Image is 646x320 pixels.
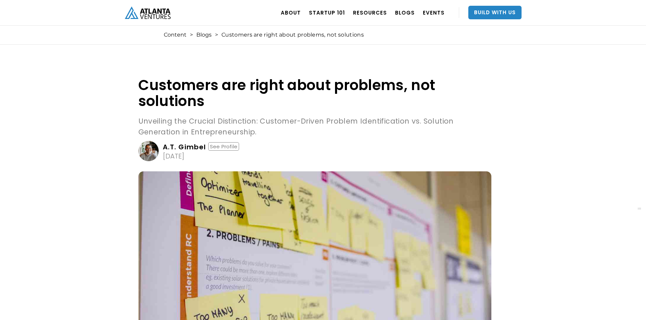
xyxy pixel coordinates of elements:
a: A.T. GimbelSee Profile[DATE] [138,141,491,161]
div: > [190,31,193,38]
div: [DATE] [163,153,184,159]
div: A.T. Gimbel [163,144,206,150]
div: See Profile [208,142,239,151]
a: BLOGS [395,3,415,22]
div: > [215,31,218,38]
a: RESOURCES [353,3,387,22]
a: ABOUT [281,3,301,22]
a: Startup 101 [309,3,345,22]
a: Blogs [196,31,212,38]
h1: Customers are right about problems, not solutions [138,77,491,109]
div: Customers are right about problems, not solutions [221,31,364,38]
a: EVENTS [423,3,445,22]
a: Build With Us [468,6,522,19]
p: Unveiling the Crucial Distinction: Customer-Driven Problem Identification vs. Solution Generation... [138,116,491,137]
a: Content [164,31,187,38]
